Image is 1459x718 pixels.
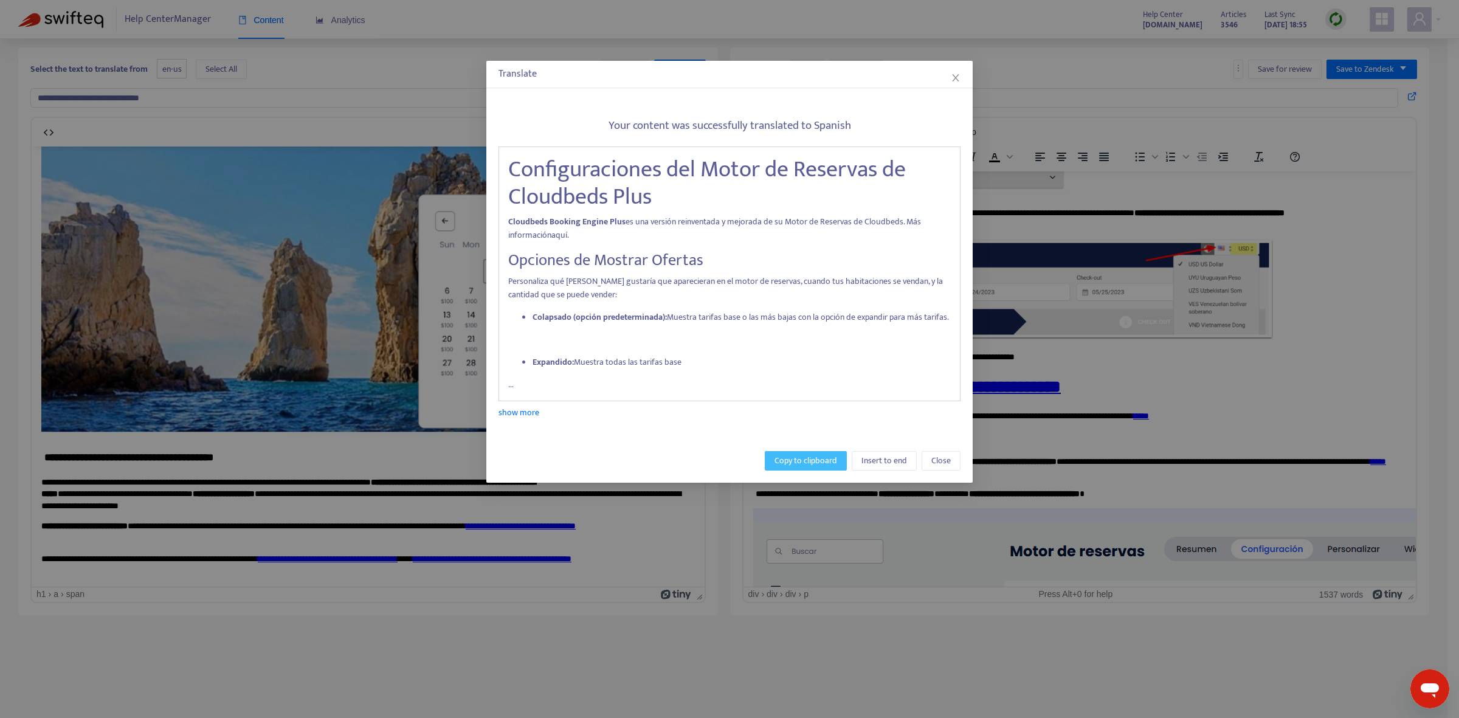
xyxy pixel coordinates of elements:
[765,451,847,471] button: Copy to clipboard
[533,356,951,369] li: Muestra todas las tarifas base
[508,215,626,229] strong: Cloudbeds Booking Engine Plus
[922,451,961,471] button: Close
[498,119,961,133] h5: Your content was successfully translated to Spanish
[498,406,539,419] a: show more
[949,71,962,85] button: Close
[533,355,574,369] strong: Expandido:
[508,151,906,216] span: Configuraciones del Motor de Reservas de Cloudbeds Plus
[533,310,667,324] strong: Colapsado (opción predeterminada):
[10,68,529,168] img: 40442264244251
[1410,669,1449,708] iframe: Botón para iniciar la ventana de mensajería
[508,275,951,302] p: Personaliza qué [PERSON_NAME] gustaría que aparecieran en el motor de reservas, cuando tus habita...
[508,215,951,242] p: es una versión reinventada y mejorada de su Motor de Reservas de Cloudbeds. Más información .
[931,454,951,468] span: Close
[498,147,961,402] div: ...
[852,451,917,471] button: Insert to end
[774,454,837,468] span: Copy to clipboard
[551,228,567,242] a: aquí
[861,454,907,468] span: Insert to end
[498,67,961,81] div: Translate
[951,73,961,83] span: close
[533,311,951,324] li: Muestra tarifas base o las más bajas con la opción de expandir para más tarifas.
[508,247,703,274] span: Opciones de Mostrar Ofertas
